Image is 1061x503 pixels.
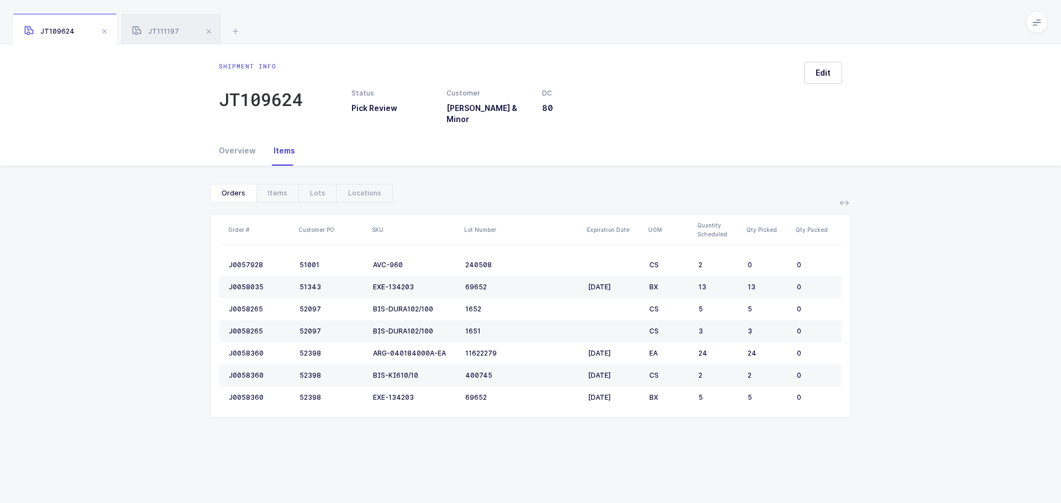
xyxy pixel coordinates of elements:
[219,136,265,166] div: Overview
[300,283,364,292] div: 51343
[465,305,579,314] div: 1652
[698,283,739,292] div: 13
[649,261,690,269] div: CS
[229,371,291,380] div: J0058360
[747,225,789,234] div: Qty Picked
[228,225,292,234] div: Order #
[373,283,456,292] div: EXE-134203
[447,103,528,125] h3: [PERSON_NAME] & Minor
[373,349,456,358] div: ARG-040184000A-EA
[796,225,838,234] div: Qty Packed
[465,327,579,336] div: 1651
[797,349,832,358] div: 0
[797,327,832,336] div: 0
[698,261,739,269] div: 2
[588,283,640,292] div: [DATE]
[229,261,291,269] div: J0057928
[132,27,179,35] span: JT111197
[648,225,691,234] div: UOM
[698,371,739,380] div: 2
[797,305,832,314] div: 0
[465,371,579,380] div: 400745
[542,103,624,114] h3: 80
[465,283,579,292] div: 69652
[298,184,337,202] div: Lots
[373,261,456,269] div: AVC-960
[300,305,364,314] div: 52097
[588,349,640,358] div: [DATE]
[698,349,739,358] div: 24
[649,371,690,380] div: CS
[24,27,75,35] span: JT109624
[298,225,365,234] div: Customer PO
[587,225,642,234] div: Expiration Date
[649,283,690,292] div: BX
[229,305,291,314] div: J0058265
[748,261,788,269] div: 0
[465,393,579,402] div: 69652
[256,184,298,202] div: Items
[698,305,739,314] div: 5
[748,283,788,292] div: 13
[373,371,456,380] div: BIS-KI610/10
[300,393,364,402] div: 52398
[649,349,690,358] div: EA
[372,225,458,234] div: SKU
[219,62,303,71] div: Shipment info
[797,261,832,269] div: 0
[649,305,690,314] div: CS
[229,349,291,358] div: J0058360
[465,349,579,358] div: 11622279
[748,371,788,380] div: 2
[698,393,739,402] div: 5
[337,184,392,202] div: Locations
[300,327,364,336] div: 52097
[797,283,832,292] div: 0
[211,184,256,202] div: Orders
[588,393,640,402] div: [DATE]
[797,393,832,402] div: 0
[300,261,364,269] div: 51001
[748,305,788,314] div: 5
[748,327,788,336] div: 3
[748,393,788,402] div: 5
[649,327,690,336] div: CS
[373,327,456,336] div: BIS-DURA102/100
[373,393,456,402] div: EXE-134203
[465,261,579,269] div: 240508
[804,62,842,84] button: Edit
[447,88,528,98] div: Customer
[649,393,690,402] div: BX
[351,88,433,98] div: Status
[351,103,433,114] h3: Pick Review
[797,371,832,380] div: 0
[464,225,580,234] div: Lot Number
[300,371,364,380] div: 52398
[265,136,295,166] div: Items
[229,283,291,292] div: J0058035
[229,327,291,336] div: J0058265
[542,88,624,98] div: DC
[698,327,739,336] div: 3
[300,349,364,358] div: 52398
[373,305,456,314] div: BIS-DURA102/100
[697,221,740,239] div: Quantity Scheduled
[588,371,640,380] div: [DATE]
[748,349,788,358] div: 24
[816,67,831,78] span: Edit
[229,393,291,402] div: J0058360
